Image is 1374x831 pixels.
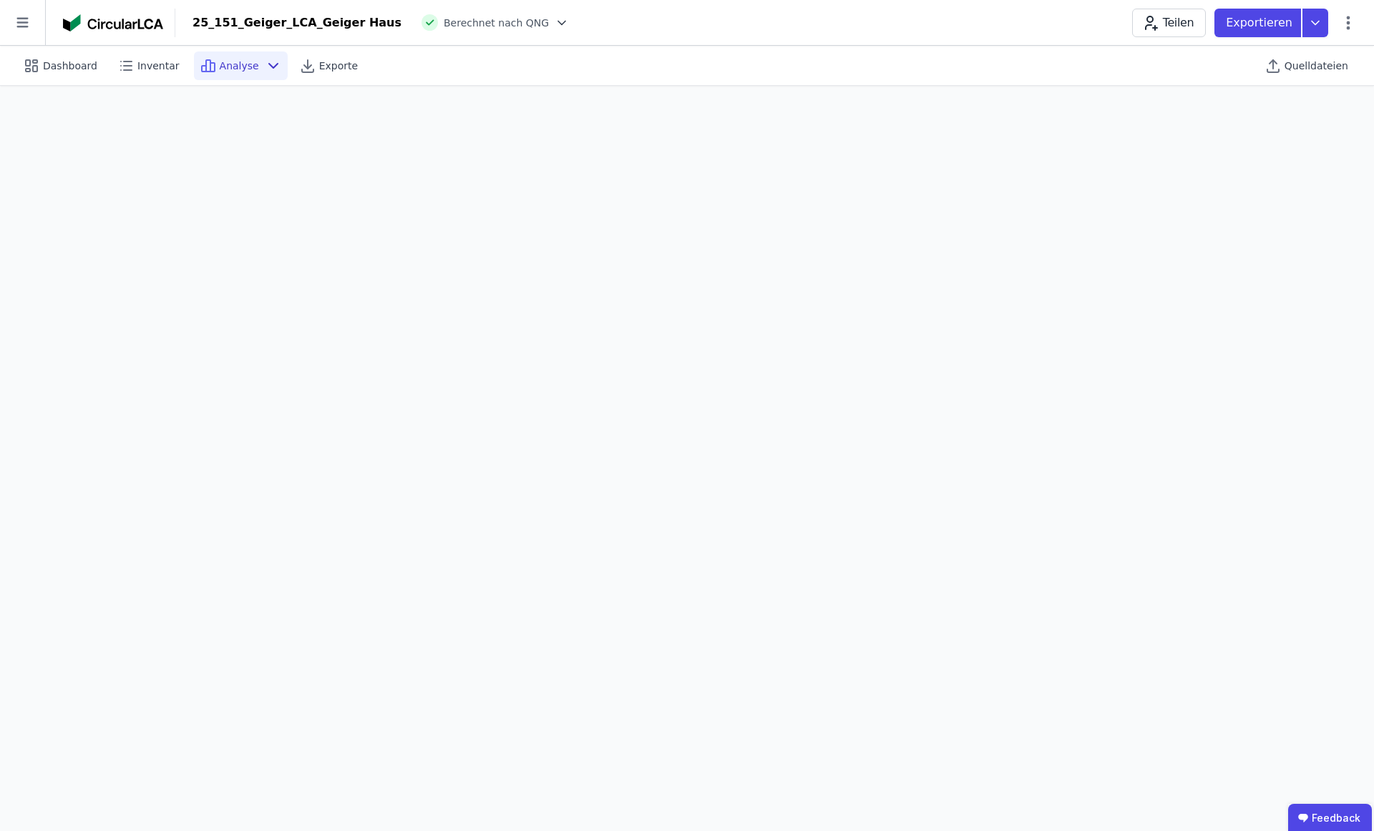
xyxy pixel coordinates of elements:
[137,59,180,73] span: Inventar
[1226,14,1295,31] p: Exportieren
[63,14,163,31] img: Concular
[43,59,97,73] span: Dashboard
[319,59,358,73] span: Exporte
[444,16,549,30] span: Berechnet nach QNG
[220,59,259,73] span: Analyse
[193,14,401,31] div: 25_151_Geiger_LCA_Geiger Haus
[1285,59,1348,73] span: Quelldateien
[1132,9,1206,37] button: Teilen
